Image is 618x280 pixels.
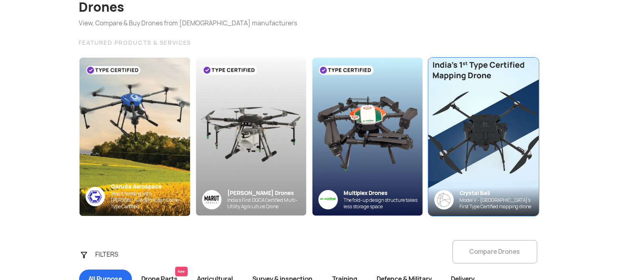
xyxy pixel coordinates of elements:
img: bg_marut_sky.png [196,58,306,216]
div: FEATURED PRODUCTS & SERVICES [79,38,539,48]
span: New [175,267,188,276]
div: FILTERS [91,247,133,263]
div: Crystal Ball [460,189,539,197]
img: bannerAdvertisement6.png [423,50,544,224]
div: Model V - [GEOGRAPHIC_DATA]’s First Type Certified mapping drone [460,197,539,210]
div: India’s First DGCA Certified Multi-Utility Agriculture Drone [228,197,306,210]
img: bg_garuda_sky.png [80,58,190,216]
img: Group%2036313.png [202,190,222,209]
img: ic_multiplex_sky.png [318,190,338,209]
div: Garuda Aerospace [111,183,190,191]
img: ic_garuda_sky.png [86,187,105,206]
div: Smart farming with [PERSON_NAME]’s Kisan Drone - Type Certified [111,191,190,210]
div: View, Compare & Buy Drones from [DEMOGRAPHIC_DATA] manufacturers [79,19,297,28]
div: [PERSON_NAME] Drones [228,189,306,197]
div: The fold-up design structure takes less storage space [344,197,423,210]
img: crystalball-logo-banner.png [434,190,454,209]
img: bg_multiplex_sky.png [312,58,423,216]
div: Multiplex Drones [344,189,423,197]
